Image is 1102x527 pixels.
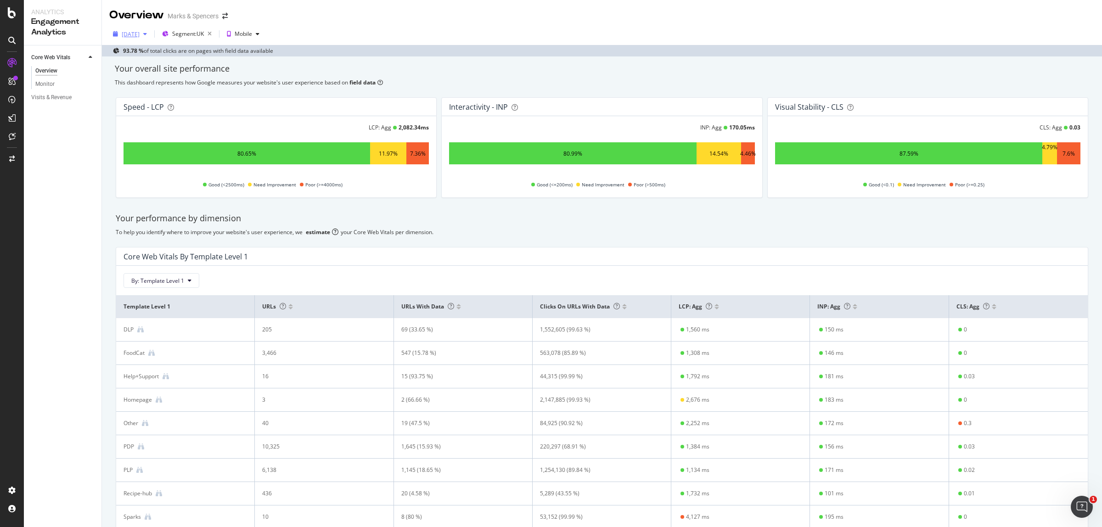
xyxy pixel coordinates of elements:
[540,489,651,498] div: 5,289 (43.55 %)
[964,466,975,474] div: 0.02
[222,13,228,19] div: arrow-right-arrow-left
[31,17,94,38] div: Engagement Analytics
[35,66,95,76] a: Overview
[35,79,95,89] a: Monitor
[540,325,651,334] div: 1,552,605 (99.63 %)
[172,30,204,38] span: Segment: UK
[235,31,252,37] div: Mobile
[709,150,728,157] div: 14.54%
[401,372,512,381] div: 15 (93.75 %)
[31,93,95,102] a: Visits & Revenue
[964,396,967,404] div: 0
[124,273,199,288] button: By: Template Level 1
[401,513,512,521] div: 8 (80 %)
[686,349,709,357] div: 1,308 ms
[305,179,343,190] span: Poor (>=4000ms)
[537,179,573,190] span: Good (<=200ms)
[124,513,141,521] div: Sparks
[124,102,164,112] div: Speed - LCP
[1063,150,1075,157] div: 7.6%
[679,303,712,310] span: LCP: Agg
[124,396,152,404] div: Homepage
[686,419,709,427] div: 2,252 ms
[903,179,946,190] span: Need Improvement
[686,396,709,404] div: 2,676 ms
[31,53,86,62] a: Core Web Vitals
[401,303,454,310] span: URLs with data
[124,419,138,427] div: Other
[168,11,219,21] div: Marks & Spencers
[116,213,1088,224] div: Your performance by dimension
[208,179,244,190] span: Good (<2500ms)
[540,443,651,451] div: 220,297 (68.91 %)
[825,325,843,334] div: 150 ms
[401,443,512,451] div: 1,645 (15.93 %)
[401,396,512,404] div: 2 (66.66 %)
[775,102,843,112] div: Visual Stability - CLS
[262,349,373,357] div: 3,466
[1069,123,1080,131] div: 0.03
[964,349,967,357] div: 0
[131,277,184,285] span: By: Template Level 1
[124,303,245,311] span: Template Level 1
[964,325,967,334] div: 0
[700,123,722,131] div: INP: Agg
[124,489,152,498] div: Recipe-hub
[306,228,330,236] div: estimate
[349,78,376,86] b: field data
[262,513,373,521] div: 10
[964,372,975,381] div: 0.03
[729,123,755,131] div: 170.05 ms
[262,419,373,427] div: 40
[262,489,373,498] div: 436
[900,150,918,157] div: 87.59%
[964,513,967,521] div: 0
[124,252,248,261] div: Core Web Vitals By Template Level 1
[686,513,709,521] div: 4,127 ms
[401,419,512,427] div: 19 (47.5 %)
[123,47,144,55] b: 93.78 %
[35,66,57,76] div: Overview
[399,123,429,131] div: 2,082.34 ms
[825,349,843,357] div: 146 ms
[410,150,426,157] div: 7.36%
[1090,496,1097,503] span: 1
[109,7,164,23] div: Overview
[825,396,843,404] div: 183 ms
[825,513,843,521] div: 195 ms
[379,150,398,157] div: 11.97%
[262,325,373,334] div: 205
[369,123,391,131] div: LCP: Agg
[124,443,134,451] div: PDP
[262,303,286,310] span: URLs
[540,349,651,357] div: 563,078 (85.89 %)
[955,179,984,190] span: Poor (>=0.25)
[540,466,651,474] div: 1,254,130 (89.84 %)
[686,466,709,474] div: 1,134 ms
[262,443,373,451] div: 10,325
[124,325,134,334] div: DLP
[401,489,512,498] div: 20 (4.58 %)
[262,372,373,381] div: 16
[634,179,665,190] span: Poor (>500ms)
[223,27,263,41] button: Mobile
[540,513,651,521] div: 53,152 (99.99 %)
[449,102,508,112] div: Interactivity - INP
[31,7,94,17] div: Analytics
[401,325,512,334] div: 69 (33.65 %)
[825,443,843,451] div: 156 ms
[1040,123,1062,131] div: CLS: Agg
[740,150,756,157] div: 4.46%
[563,150,582,157] div: 80.99%
[116,228,1088,236] div: To help you identify where to improve your website's user experience, we your Core Web Vitals per...
[825,466,843,474] div: 171 ms
[825,372,843,381] div: 181 ms
[31,53,70,62] div: Core Web Vitals
[964,443,975,451] div: 0.03
[540,303,620,310] span: Clicks on URLs with data
[582,179,624,190] span: Need Improvement
[1071,496,1093,518] iframe: Intercom live chat
[253,179,296,190] span: Need Improvement
[956,303,990,310] span: CLS: Agg
[401,466,512,474] div: 1,145 (18.65 %)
